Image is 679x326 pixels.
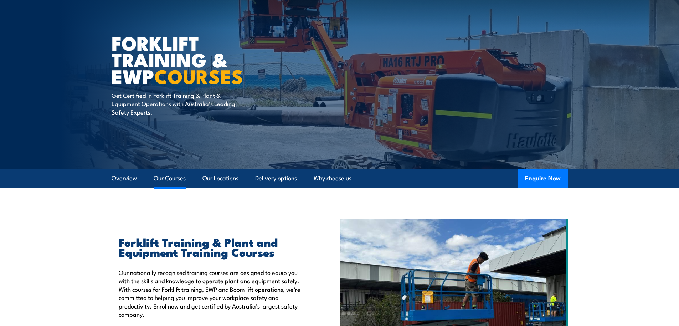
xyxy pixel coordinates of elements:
[119,268,307,318] p: Our nationally recognised training courses are designed to equip you with the skills and knowledg...
[314,169,351,188] a: Why choose us
[255,169,297,188] a: Delivery options
[202,169,238,188] a: Our Locations
[112,34,288,84] h1: Forklift Training & EWP
[112,169,137,188] a: Overview
[518,169,568,188] button: Enquire Now
[154,61,243,90] strong: COURSES
[119,237,307,257] h2: Forklift Training & Plant and Equipment Training Courses
[112,91,242,116] p: Get Certified in Forklift Training & Plant & Equipment Operations with Australia’s Leading Safety...
[154,169,186,188] a: Our Courses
